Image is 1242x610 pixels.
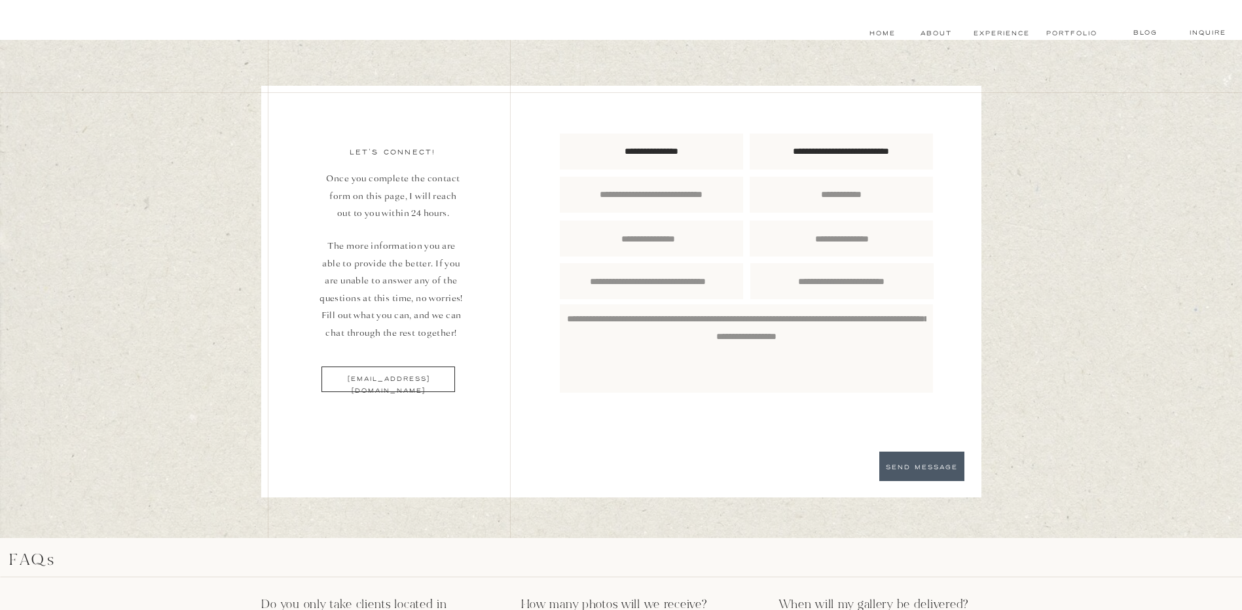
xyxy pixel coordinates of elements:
a: Home [868,28,897,39]
p: The more information you are able to provide the better. If you are unable to answer any of the q... [319,238,464,346]
a: Inquire [1185,27,1231,38]
a: experience [973,28,1031,39]
a: About [921,28,949,39]
a: blog [1120,27,1171,38]
a: [EMAIL_ADDRESS][DOMAIN_NAME] [314,374,464,384]
a: SEND MESSAGE [879,462,964,471]
a: Portfolio [1046,28,1095,39]
p: let's connect! [318,147,468,159]
p: Once you complete the contact form on this page, I will reach out to you within 24 hours. [324,170,463,239]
